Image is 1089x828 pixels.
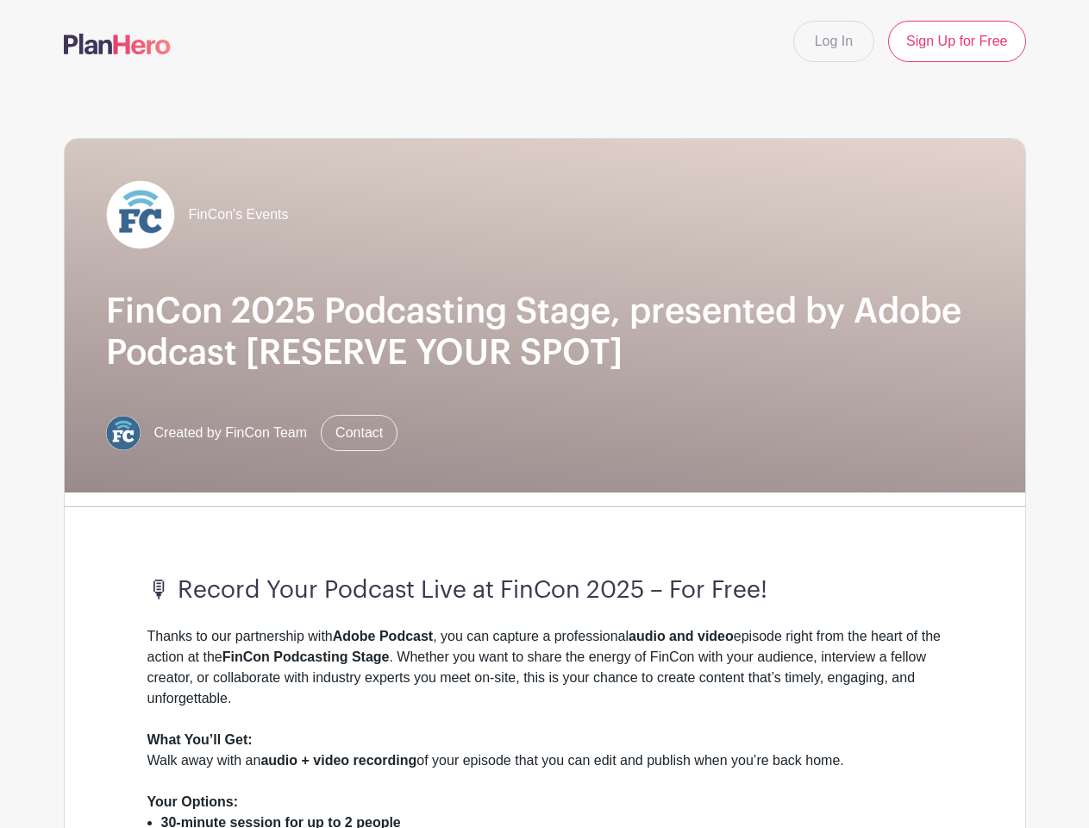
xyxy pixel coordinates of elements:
strong: audio and video [629,629,734,643]
strong: What You’ll Get: [147,732,253,747]
a: Contact [321,415,397,451]
strong: Your Options: [147,794,238,809]
div: Thanks to our partnership with , you can capture a professional episode right from the heart of t... [147,626,942,730]
a: Log In [793,21,874,62]
img: FC%20circle_white.png [106,180,175,249]
img: logo-507f7623f17ff9eddc593b1ce0a138ce2505c220e1c5a4e2b4648c50719b7d32.svg [64,34,171,54]
strong: audio + video recording [260,753,416,768]
h3: 🎙 Record Your Podcast Live at FinCon 2025 – For Free! [147,576,942,605]
img: FC%20circle.png [106,416,141,450]
strong: Adobe Podcast [333,629,433,643]
h1: FinCon 2025 Podcasting Stage, presented by Adobe Podcast [RESERVE YOUR SPOT] [106,291,984,373]
span: FinCon's Events [189,204,289,225]
a: Sign Up for Free [888,21,1025,62]
span: Created by FinCon Team [154,423,308,443]
strong: FinCon Podcasting Stage [222,649,390,664]
div: Walk away with an of your episode that you can edit and publish when you’re back home. [147,730,942,792]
